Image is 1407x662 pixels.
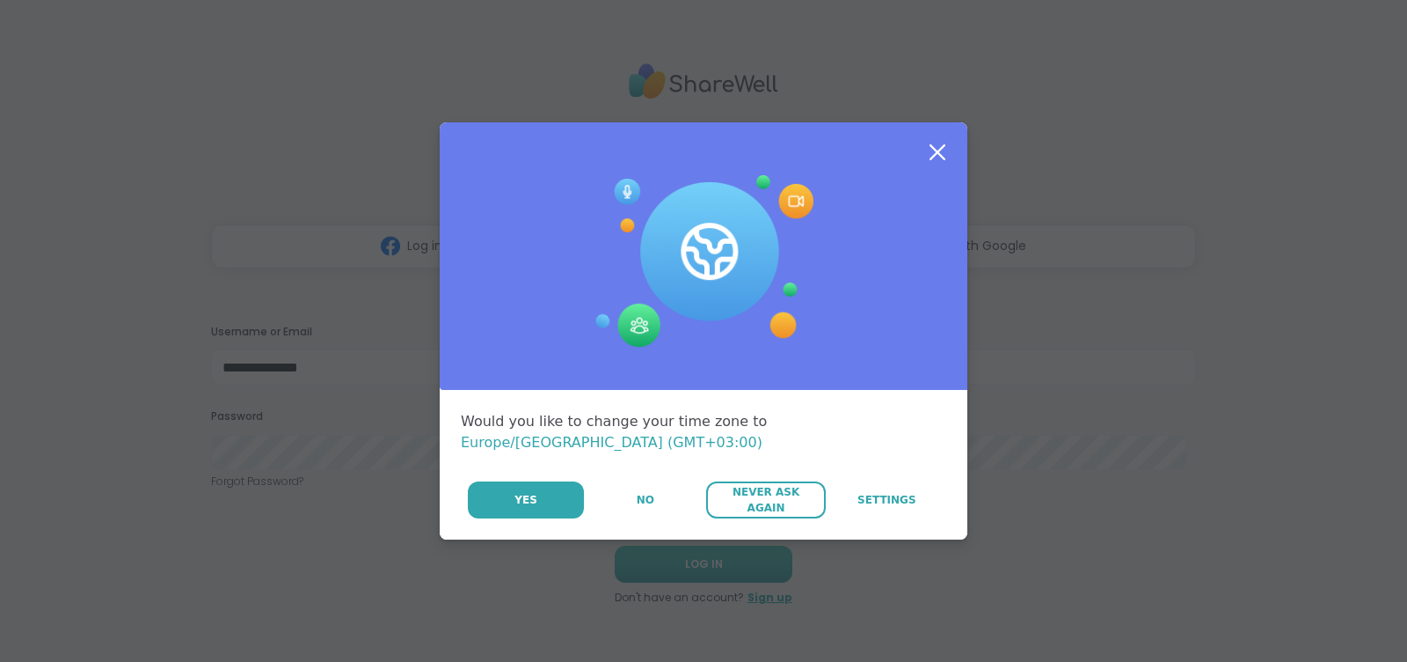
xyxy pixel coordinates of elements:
[637,492,654,508] span: No
[827,482,946,519] a: Settings
[468,482,584,519] button: Yes
[715,484,816,516] span: Never Ask Again
[586,482,704,519] button: No
[706,482,825,519] button: Never Ask Again
[461,434,762,451] span: Europe/[GEOGRAPHIC_DATA] (GMT+03:00)
[857,492,916,508] span: Settings
[594,175,813,348] img: Session Experience
[514,492,537,508] span: Yes
[461,411,946,453] div: Would you like to change your time zone to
